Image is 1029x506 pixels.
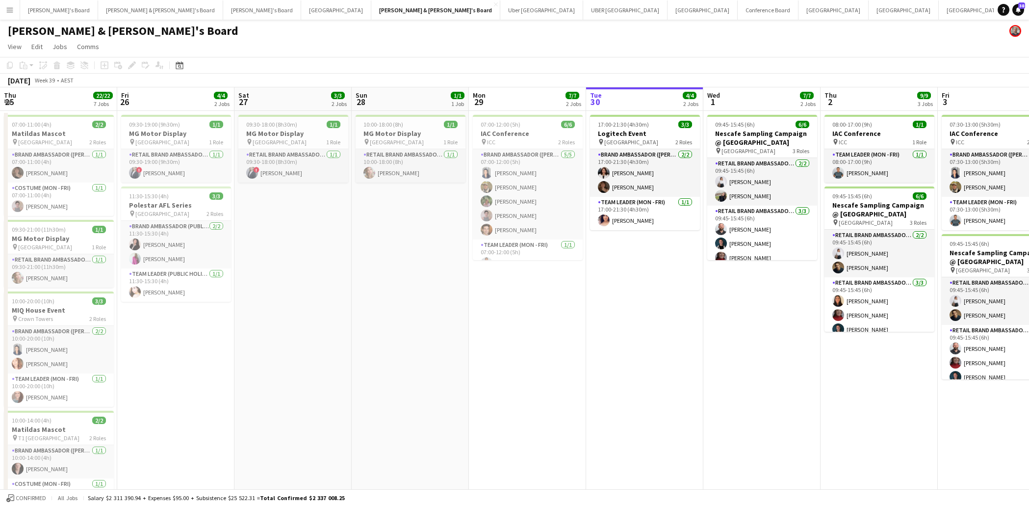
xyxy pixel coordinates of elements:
button: [PERSON_NAME] & [PERSON_NAME]'s Board [98,0,223,20]
span: 1/1 [92,226,106,233]
app-card-role: Brand Ambassador ([PERSON_NAME])2/210:00-20:00 (10h)[PERSON_NAME][PERSON_NAME] [4,326,114,373]
div: 09:45-15:45 (6h)6/6Nescafe Sampling Campaign @ [GEOGRAPHIC_DATA] [GEOGRAPHIC_DATA]3 RolesRETAIL B... [707,115,817,260]
span: 27 [237,96,249,107]
div: 07:00-12:00 (5h)6/6IAC Conference ICC2 RolesBrand Ambassador ([PERSON_NAME])5/507:00-12:00 (5h)[P... [473,115,583,260]
app-job-card: 09:30-19:00 (9h30m)1/1MG Motor Display [GEOGRAPHIC_DATA]1 RoleRETAIL Brand Ambassador (Mon - Fri)... [121,115,231,183]
span: Wed [707,91,720,100]
div: 09:30-21:00 (11h30m)1/1MG Motor Display [GEOGRAPHIC_DATA]1 RoleRETAIL Brand Ambassador (Mon - Fri... [4,220,114,288]
div: 2 Jobs [214,100,230,107]
button: Confirmed [5,493,48,504]
span: 2 Roles [675,138,692,146]
span: ICC [839,138,847,146]
app-job-card: 10:00-18:00 (8h)1/1MG Motor Display [GEOGRAPHIC_DATA]1 RoleRETAIL Brand Ambassador ([DATE])1/110:... [356,115,465,183]
div: 2 Jobs [566,100,581,107]
span: 09:45-15:45 (6h) [950,240,989,247]
span: 3/3 [209,192,223,200]
button: [GEOGRAPHIC_DATA] [668,0,738,20]
span: [GEOGRAPHIC_DATA] [253,138,307,146]
span: 2 Roles [89,434,106,442]
h3: IAC Conference [824,129,934,138]
h3: MG Motor Display [356,129,465,138]
span: Confirmed [16,495,46,502]
div: 17:00-21:30 (4h30m)3/3Logitech Event [GEOGRAPHIC_DATA]2 RolesBrand Ambassador ([PERSON_NAME])2/21... [590,115,700,230]
app-card-role: RETAIL Brand Ambassador ([DATE])1/110:00-18:00 (8h)[PERSON_NAME] [356,149,465,183]
app-card-role: Team Leader (Mon - Fri)1/117:00-21:30 (4h30m)[PERSON_NAME] [590,197,700,230]
span: 1 Role [443,138,458,146]
span: 2 Roles [89,138,106,146]
span: [GEOGRAPHIC_DATA] [18,138,72,146]
h1: [PERSON_NAME] & [PERSON_NAME]'s Board [8,24,238,38]
div: AEST [61,77,74,84]
app-card-role: Team Leader (Public Holiday)1/111:30-15:30 (4h)[PERSON_NAME] [121,268,231,302]
span: 10:00-18:00 (8h) [363,121,403,128]
button: UBER [GEOGRAPHIC_DATA] [583,0,668,20]
button: [GEOGRAPHIC_DATA] [301,0,371,20]
h3: MG Motor Display [238,129,348,138]
app-card-role: RETAIL Brand Ambassador (Mon - Fri)3/309:45-15:45 (6h)[PERSON_NAME][PERSON_NAME][PERSON_NAME] [824,277,934,339]
span: 1 [706,96,720,107]
h3: Matildas Mascot [4,129,114,138]
span: 11:30-15:30 (4h) [129,192,169,200]
span: T1 [GEOGRAPHIC_DATA] [18,434,79,442]
span: 3/3 [92,297,106,305]
span: 3 Roles [910,219,926,226]
h3: Matildas Mascot [4,425,114,434]
span: Edit [31,42,43,51]
span: [GEOGRAPHIC_DATA] [370,138,424,146]
h3: Logitech Event [590,129,700,138]
span: 6/6 [561,121,575,128]
span: Crown Towers [18,315,53,322]
h3: MG Motor Display [121,129,231,138]
span: 22/22 [93,92,113,99]
span: 1/1 [913,121,926,128]
span: View [8,42,22,51]
span: 09:30-18:00 (8h30m) [246,121,297,128]
span: 26 [120,96,129,107]
div: 3 Jobs [918,100,933,107]
h3: Nescafe Sampling Campaign @ [GEOGRAPHIC_DATA] [707,129,817,147]
div: 7 Jobs [94,100,112,107]
span: 3 Roles [793,147,809,155]
span: Week 39 [32,77,57,84]
div: [DATE] [8,76,30,85]
h3: Nescafe Sampling Campaign @ [GEOGRAPHIC_DATA] [824,201,934,218]
span: [GEOGRAPHIC_DATA] [956,266,1010,274]
span: 07:30-13:00 (5h30m) [950,121,1001,128]
span: 7/7 [800,92,814,99]
div: 1 Job [451,100,464,107]
app-job-card: 09:45-15:45 (6h)6/6Nescafe Sampling Campaign @ [GEOGRAPHIC_DATA] [GEOGRAPHIC_DATA]3 RolesRETAIL B... [824,186,934,332]
app-job-card: 09:30-18:00 (8h30m)1/1MG Motor Display [GEOGRAPHIC_DATA]1 RoleRETAIL Brand Ambassador ([DATE])1/1... [238,115,348,183]
span: 1/1 [209,121,223,128]
span: 08:00-17:00 (9h) [832,121,872,128]
a: Jobs [49,40,71,53]
span: 09:30-19:00 (9h30m) [129,121,180,128]
span: 2 Roles [558,138,575,146]
span: 2 Roles [89,315,106,322]
h3: Polestar AFL Series [121,201,231,210]
span: 30 [589,96,602,107]
span: 6/6 [796,121,809,128]
div: 2 Jobs [332,100,347,107]
app-card-role: Brand Ambassador (Public Holiday)2/211:30-15:30 (4h)[PERSON_NAME][PERSON_NAME] [121,221,231,268]
span: Fri [942,91,950,100]
button: [PERSON_NAME]'s Board [223,0,301,20]
span: ICC [487,138,495,146]
app-card-role: Team Leader (Mon - Fri)1/107:00-12:00 (5h)[PERSON_NAME] [473,240,583,273]
span: Sat [238,91,249,100]
span: 2 Roles [206,210,223,217]
span: 2 [823,96,837,107]
span: All jobs [56,494,79,502]
span: [GEOGRAPHIC_DATA] [135,138,189,146]
app-card-role: RETAIL Brand Ambassador (Mon - Fri)2/209:45-15:45 (6h)[PERSON_NAME][PERSON_NAME] [707,158,817,206]
span: Jobs [52,42,67,51]
span: 07:00-12:00 (5h) [481,121,520,128]
span: [GEOGRAPHIC_DATA] [604,138,658,146]
span: [GEOGRAPHIC_DATA] [18,243,72,251]
div: 08:00-17:00 (9h)1/1IAC Conference ICC1 RoleTeam Leader (Mon - Fri)1/108:00-17:00 (9h)[PERSON_NAME] [824,115,934,183]
button: Uber [GEOGRAPHIC_DATA] [500,0,583,20]
a: Edit [27,40,47,53]
div: Salary $2 311 390.94 + Expenses $95.00 + Subsistence $25 522.31 = [88,494,345,502]
span: ! [136,167,142,173]
span: 29 [471,96,486,107]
